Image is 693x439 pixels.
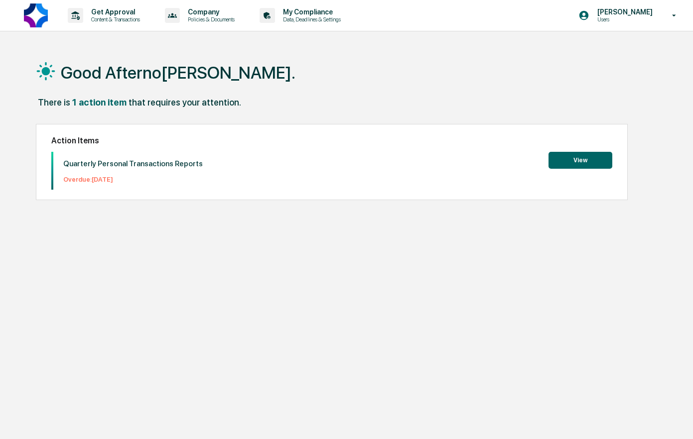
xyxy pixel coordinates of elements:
a: View [549,155,612,164]
p: My Compliance [275,8,346,16]
p: [PERSON_NAME] [589,8,658,16]
p: Company [180,8,240,16]
h1: Good Afterno[PERSON_NAME]. [61,63,295,83]
p: Quarterly Personal Transactions Reports [63,159,203,168]
p: Policies & Documents [180,16,240,23]
div: that requires your attention. [129,97,241,108]
p: Content & Transactions [83,16,145,23]
p: Data, Deadlines & Settings [275,16,346,23]
p: Get Approval [83,8,145,16]
div: There is [38,97,70,108]
img: logo [24,3,48,27]
h2: Action Items [51,136,613,145]
p: Users [589,16,658,23]
p: Overdue: [DATE] [63,176,203,183]
button: View [549,152,612,169]
div: 1 action item [72,97,127,108]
